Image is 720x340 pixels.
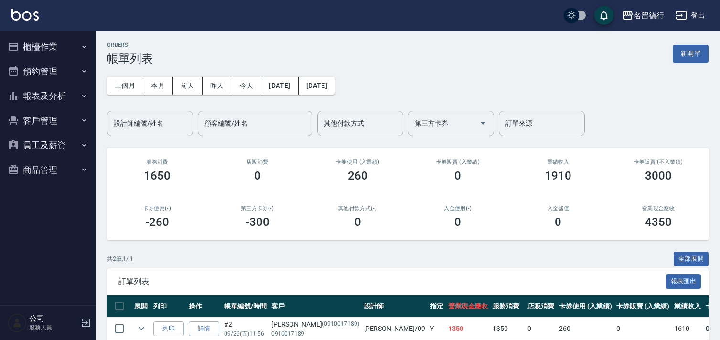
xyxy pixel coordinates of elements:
th: 展開 [132,295,151,318]
h3: 1910 [545,169,571,182]
button: save [594,6,613,25]
h2: 營業現金應收 [620,205,697,212]
th: 設計師 [362,295,428,318]
div: [PERSON_NAME] [271,319,359,329]
button: 前天 [173,77,203,95]
p: 0910017189 [271,329,359,338]
button: 昨天 [203,77,232,95]
button: Open [475,116,491,131]
td: 1610 [672,318,703,340]
button: 報表及分析 [4,84,92,108]
h3: 0 [454,169,461,182]
th: 客戶 [269,295,362,318]
td: #2 [222,318,269,340]
th: 卡券使用 (入業績) [557,295,614,318]
th: 指定 [428,295,446,318]
button: 櫃檯作業 [4,34,92,59]
div: 名留德行 [634,10,664,21]
h2: 店販消費 [219,159,296,165]
th: 業績收入 [672,295,703,318]
td: 1350 [490,318,525,340]
h2: 入金使用(-) [419,205,496,212]
h2: 其他付款方式(-) [319,205,397,212]
button: 預約管理 [4,59,92,84]
h2: 卡券使用(-) [118,205,196,212]
button: 員工及薪資 [4,133,92,158]
a: 新開單 [673,49,709,58]
h3: 260 [348,169,368,182]
th: 列印 [151,295,186,318]
button: 商品管理 [4,158,92,182]
h3: 0 [254,169,261,182]
td: 1350 [446,318,491,340]
h3: 4350 [645,215,672,229]
button: 今天 [232,77,262,95]
p: 09/26 (五) 11:56 [224,329,267,338]
h5: 公司 [29,314,78,323]
h2: 卡券販賣 (不入業績) [620,159,697,165]
th: 卡券販賣 (入業績) [614,295,672,318]
th: 營業現金應收 [446,295,491,318]
img: Logo [11,9,39,21]
img: Person [8,313,27,332]
h3: 0 [555,215,561,229]
button: 客戶管理 [4,108,92,133]
h3: 服務消費 [118,159,196,165]
button: [DATE] [261,77,298,95]
th: 操作 [186,295,222,318]
span: 訂單列表 [118,277,666,287]
a: 報表匯出 [666,276,701,286]
p: (0910017189) [322,319,359,329]
h3: -260 [145,215,169,229]
th: 店販消費 [525,295,557,318]
h2: 卡券使用 (入業績) [319,159,397,165]
th: 服務消費 [490,295,525,318]
h2: 第三方卡券(-) [219,205,296,212]
h2: ORDERS [107,42,153,48]
button: 上個月 [107,77,143,95]
p: 服務人員 [29,323,78,332]
button: expand row [134,321,149,336]
button: [DATE] [299,77,335,95]
h2: 業績收入 [519,159,597,165]
button: 登出 [672,7,709,24]
h3: 3000 [645,169,672,182]
h3: 1650 [144,169,171,182]
button: 本月 [143,77,173,95]
h2: 入金儲值 [519,205,597,212]
td: 260 [557,318,614,340]
th: 帳單編號/時間 [222,295,269,318]
td: [PERSON_NAME] /09 [362,318,428,340]
h3: -300 [246,215,269,229]
h3: 0 [355,215,361,229]
p: 共 2 筆, 1 / 1 [107,255,133,263]
td: 0 [525,318,557,340]
h3: 帳單列表 [107,52,153,65]
a: 詳情 [189,321,219,336]
button: 列印 [153,321,184,336]
td: 0 [614,318,672,340]
h3: 0 [454,215,461,229]
button: 名留德行 [618,6,668,25]
button: 全部展開 [674,252,709,266]
h2: 卡券販賣 (入業績) [419,159,496,165]
button: 新開單 [673,45,709,63]
button: 報表匯出 [666,274,701,289]
td: Y [428,318,446,340]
